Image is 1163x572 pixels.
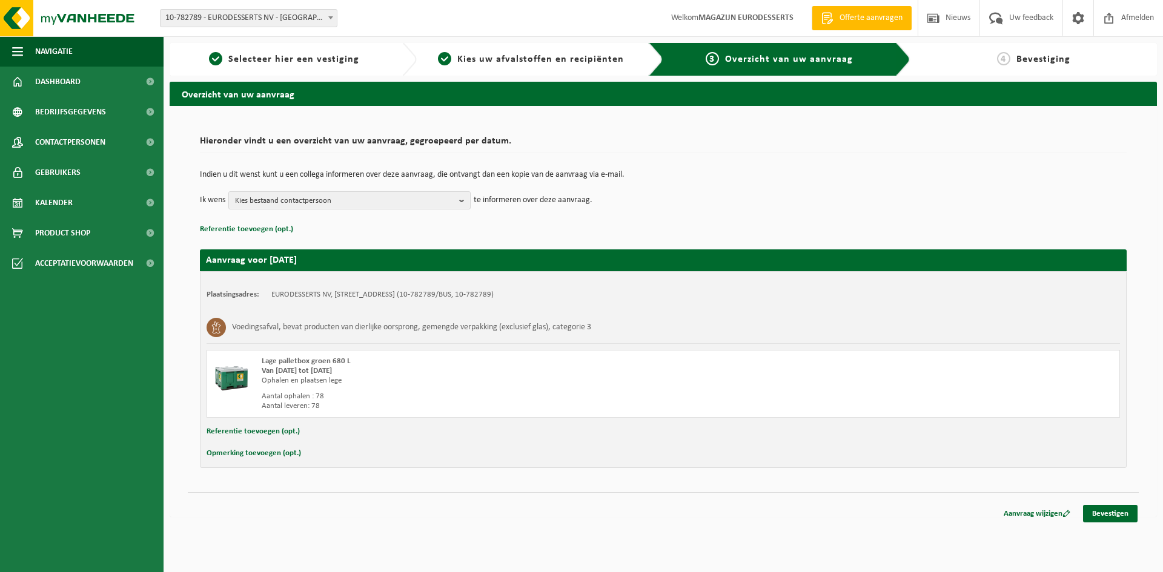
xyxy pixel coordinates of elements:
p: Indien u dit wenst kunt u een collega informeren over deze aanvraag, die ontvangt dan een kopie v... [200,171,1127,179]
p: Ik wens [200,191,225,209]
button: Referentie toevoegen (opt.) [207,424,300,439]
button: Kies bestaand contactpersoon [228,191,471,209]
span: Dashboard [35,67,81,97]
div: Ophalen en plaatsen lege [262,376,712,386]
span: Bedrijfsgegevens [35,97,106,127]
h2: Hieronder vindt u een overzicht van uw aanvraag, gegroepeerd per datum. [200,136,1127,153]
a: Bevestigen [1083,505,1138,522]
span: Kies uw afvalstoffen en recipiënten [457,54,624,64]
span: Bevestiging [1016,54,1070,64]
span: Selecteer hier een vestiging [228,54,359,64]
strong: MAGAZIJN EURODESSERTS [698,13,794,22]
span: 10-782789 - EURODESSERTS NV - BERINGEN [160,9,337,27]
button: Opmerking toevoegen (opt.) [207,445,301,461]
strong: Plaatsingsadres: [207,291,259,298]
span: 1 [209,52,222,65]
span: Lage palletbox groen 680 L [262,357,351,365]
span: Product Shop [35,218,90,248]
span: 2 [438,52,451,65]
button: Referentie toevoegen (opt.) [200,222,293,237]
img: PB-LB-0680-HPE-GN-01.png [213,357,250,393]
td: EURODESSERTS NV, [STREET_ADDRESS] (10-782789/BUS, 10-782789) [271,290,494,300]
span: 4 [997,52,1010,65]
a: 2Kies uw afvalstoffen en recipiënten [423,52,640,67]
span: 3 [706,52,719,65]
h3: Voedingsafval, bevat producten van dierlijke oorsprong, gemengde verpakking (exclusief glas), cat... [232,318,591,337]
p: te informeren over deze aanvraag. [474,191,592,209]
div: Aantal leveren: 78 [262,401,712,411]
a: 1Selecteer hier een vestiging [176,52,393,67]
span: Acceptatievoorwaarden [35,248,133,278]
span: Gebruikers [35,157,81,188]
div: Aantal ophalen : 78 [262,392,712,401]
a: Aanvraag wijzigen [995,505,1079,522]
span: Kalender [35,188,73,218]
span: Navigatie [35,36,73,67]
strong: Van [DATE] tot [DATE] [262,367,332,375]
a: Offerte aanvragen [812,6,912,30]
span: Contactpersonen [35,127,105,157]
strong: Aanvraag voor [DATE] [206,255,297,265]
span: Overzicht van uw aanvraag [725,54,853,64]
span: Offerte aanvragen [837,12,906,24]
span: Kies bestaand contactpersoon [235,192,454,210]
span: 10-782789 - EURODESSERTS NV - BERINGEN [161,10,337,27]
h2: Overzicht van uw aanvraag [170,82,1157,105]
